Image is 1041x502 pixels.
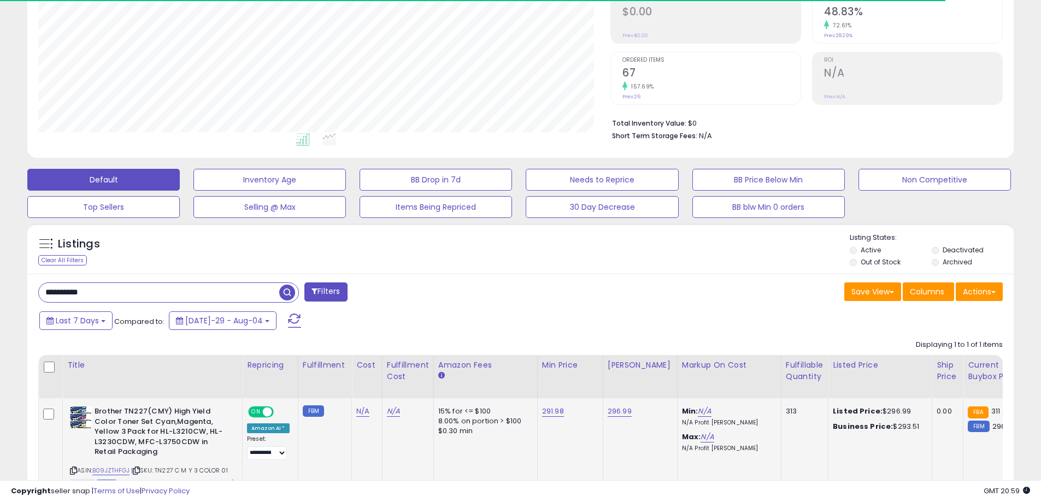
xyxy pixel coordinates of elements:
[438,359,533,371] div: Amazon Fees
[824,57,1002,63] span: ROI
[682,419,773,427] p: N/A Profit [PERSON_NAME]
[692,169,845,191] button: BB Price Below Min
[984,486,1030,496] span: 2025-08-12 20:59 GMT
[682,445,773,452] p: N/A Profit [PERSON_NAME]
[612,116,995,129] li: $0
[833,406,883,416] b: Listed Price:
[193,169,346,191] button: Inventory Age
[622,32,648,39] small: Prev: $0.00
[850,233,1014,243] p: Listing States:
[844,282,901,301] button: Save View
[612,119,686,128] b: Total Inventory Value:
[824,93,845,100] small: Prev: N/A
[991,406,1000,416] span: 311
[387,359,429,382] div: Fulfillment Cost
[92,466,130,475] a: B09JZTHFGJ
[903,282,954,301] button: Columns
[526,196,678,218] button: 30 Day Decrease
[833,406,924,416] div: $296.99
[833,359,927,371] div: Listed Price
[438,406,529,416] div: 15% for <= $100
[387,406,400,417] a: N/A
[937,359,958,382] div: Ship Price
[114,316,164,327] span: Compared to:
[916,340,1003,350] div: Displaying 1 to 1 of 1 items
[356,359,378,371] div: Cost
[70,480,95,489] span: All listings currently available for purchase on Amazon
[272,407,290,417] span: OFF
[824,32,852,39] small: Prev: 28.29%
[968,421,989,432] small: FBM
[682,406,698,416] b: Min:
[93,486,140,496] a: Terms of Use
[185,315,263,326] span: [DATE]-29 - Aug-04
[968,359,1024,382] div: Current Buybox Price
[701,432,714,442] a: N/A
[438,416,529,426] div: 8.00% on portion > $100
[542,359,598,371] div: Min Price
[608,359,673,371] div: [PERSON_NAME]
[612,131,697,140] b: Short Term Storage Fees:
[247,423,290,433] div: Amazon AI *
[910,286,944,297] span: Columns
[131,466,228,475] span: | SKU: TN227 C M Y 3 COLOR 01
[956,282,1003,301] button: Actions
[627,82,654,91] small: 157.69%
[943,245,984,255] label: Deactivated
[786,406,820,416] div: 313
[858,169,1011,191] button: Non Competitive
[438,371,445,381] small: Amazon Fees.
[95,406,227,460] b: Brother TN227(CMY) High Yield Color Toner Set Cyan,Magenta, Yellow 3 Pack for HL-L3210CW, HL-L323...
[303,405,324,417] small: FBM
[943,257,972,267] label: Archived
[304,282,347,302] button: Filters
[698,406,711,417] a: N/A
[58,237,100,252] h5: Listings
[67,359,238,371] div: Title
[833,422,924,432] div: $293.51
[968,406,988,418] small: FBA
[682,432,701,442] b: Max:
[622,57,801,63] span: Ordered Items
[786,359,824,382] div: Fulfillable Quantity
[38,255,87,265] div: Clear All Filters
[622,5,801,20] h2: $0.00
[70,406,92,428] img: 515zKjs1tuL._SL40_.jpg
[360,196,512,218] button: Items Being Repriced
[692,196,845,218] button: BB blw Min 0 orders
[542,406,564,417] a: 291.98
[142,486,190,496] a: Privacy Policy
[11,486,51,496] strong: Copyright
[11,486,190,497] div: seller snap | |
[833,421,893,432] b: Business Price:
[438,426,529,436] div: $0.30 min
[356,406,369,417] a: N/A
[682,359,777,371] div: Markup on Cost
[247,359,293,371] div: Repricing
[27,196,180,218] button: Top Sellers
[56,315,99,326] span: Last 7 Days
[247,435,290,460] div: Preset:
[824,5,1002,20] h2: 48.83%
[39,311,113,330] button: Last 7 Days
[526,169,678,191] button: Needs to Reprice
[97,480,116,489] span: FBM
[824,67,1002,81] h2: N/A
[303,359,347,371] div: Fulfillment
[360,169,512,191] button: BB Drop in 7d
[829,21,851,29] small: 72.61%
[608,406,632,417] a: 296.99
[249,407,263,417] span: ON
[937,406,955,416] div: 0.00
[861,245,881,255] label: Active
[622,67,801,81] h2: 67
[193,196,346,218] button: Selling @ Max
[169,311,277,330] button: [DATE]-29 - Aug-04
[27,169,180,191] button: Default
[677,355,781,398] th: The percentage added to the cost of goods (COGS) that forms the calculator for Min & Max prices.
[861,257,901,267] label: Out of Stock
[699,131,712,141] span: N/A
[992,421,1016,432] span: 296.99
[622,93,640,100] small: Prev: 26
